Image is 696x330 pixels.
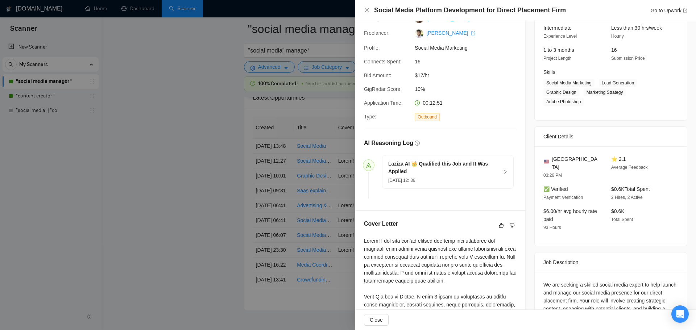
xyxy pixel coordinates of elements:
span: dislike [510,222,515,228]
span: GigRadar Score: [364,86,402,92]
span: 1 to 3 months [543,47,574,53]
span: $0.6K [611,208,625,214]
span: 16 [415,58,523,66]
button: Close [364,314,389,326]
span: Less than 30 hrs/week [611,25,662,31]
span: Connects Spent: [364,59,402,64]
span: 16 [611,47,617,53]
span: export [683,8,687,13]
span: 2 Hires, 2 Active [611,195,643,200]
span: [DATE] 12: 36 [388,178,415,183]
span: Intermediate [543,25,572,31]
span: Marketing Strategy [584,88,626,96]
span: question-circle [415,141,420,146]
span: close [364,7,370,13]
span: Bid Amount: [364,72,391,78]
span: 93 Hours [543,225,561,230]
span: Total Spent [611,217,633,222]
span: Social Media Marketing [543,79,594,87]
span: Social Media Marketing [415,44,523,52]
span: Experience Level [543,34,577,39]
button: like [497,221,506,230]
h5: Laziza AI 👑 Qualified this Job and It Was Applied [388,160,499,175]
span: $6.00/hr avg hourly rate paid [543,208,597,222]
span: 00:12:51 [423,100,443,106]
span: right [503,170,507,174]
div: Client Details [543,127,678,146]
span: Graphic Design [543,88,579,96]
span: 03:26 PM [543,173,562,178]
span: Close [370,316,383,324]
span: Profile: [364,45,380,51]
span: 10% [415,85,523,93]
h5: AI Reasoning Log [364,139,413,147]
span: Average Feedback [611,165,648,170]
button: Close [364,7,370,13]
span: Project Length [543,56,571,61]
div: Job Description [543,252,678,272]
img: c1bd4XqA1hUiW4wYX3IB9ZP_HwkGjFTGycMjX8GSECQENMsJgzlkn5O9E_np5mqs5i [415,29,423,38]
span: Outbound [415,113,440,121]
span: Application Time: [364,100,403,106]
span: Submission Price [611,56,645,61]
span: Adobe Photoshop [543,98,584,106]
a: Go to Upworkexport [650,8,687,13]
h4: Social Media Platform Development for Direct Placement Firm [374,6,566,15]
span: Type: [364,114,376,120]
span: send [366,163,371,168]
img: 🇺🇸 [544,159,549,164]
span: [GEOGRAPHIC_DATA] [552,155,600,171]
span: Payment Verification [543,195,583,200]
div: Open Intercom Messenger [671,305,689,323]
span: $0.6K Total Spent [611,186,650,192]
span: Skills [543,69,555,75]
span: ✅ Verified [543,186,568,192]
button: dislike [508,221,517,230]
span: Hourly [611,34,624,39]
span: clock-circle [415,100,420,105]
span: $17/hr [415,71,523,79]
span: ⭐ 2.1 [611,156,626,162]
span: Freelancer: [364,30,390,36]
a: [PERSON_NAME] export [426,30,475,36]
h5: Cover Letter [364,220,398,228]
span: Lead Generation [599,79,637,87]
span: like [499,222,504,228]
span: export [471,31,475,35]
